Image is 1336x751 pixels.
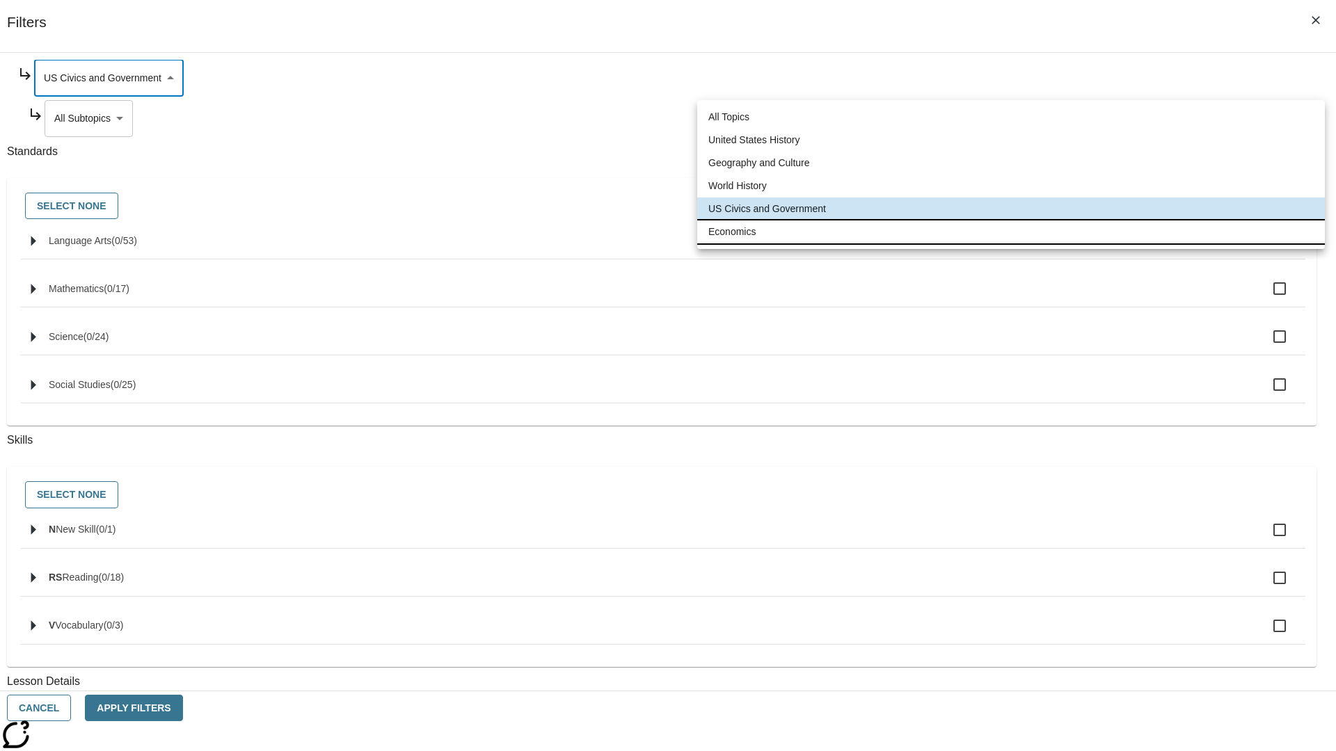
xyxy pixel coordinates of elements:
[697,100,1325,249] ul: Select a topic
[697,175,1325,197] li: World History
[697,106,1325,129] li: All Topics
[697,152,1325,175] li: Geography and Culture
[697,129,1325,152] li: United States History
[697,197,1325,220] li: US Civics and Government
[697,220,1325,243] li: Economics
